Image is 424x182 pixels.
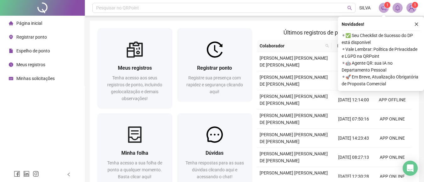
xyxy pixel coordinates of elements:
[9,35,13,39] span: environment
[407,3,416,13] img: 69732
[260,56,328,67] span: [PERSON_NAME] [PERSON_NAME] DE [PERSON_NAME]
[347,6,352,10] span: search
[9,76,13,81] span: schedule
[284,29,385,36] span: Últimos registros de ponto sincronizados
[334,52,373,71] td: [DATE] 12:21:23
[403,161,418,176] div: Open Intercom Messenger
[334,110,373,129] td: [DATE] 07:50:16
[118,65,152,71] span: Meus registros
[107,160,162,179] span: Tenha acesso a sua folha de ponto a qualquer momento. Basta clicar aqui!
[9,62,13,67] span: clock-circle
[260,75,328,87] span: [PERSON_NAME] [PERSON_NAME] DE [PERSON_NAME]
[260,113,328,125] span: [PERSON_NAME] [PERSON_NAME] DE [PERSON_NAME]
[16,35,47,40] span: Registrar ponto
[373,110,411,129] td: APP ONLINE
[324,41,330,51] span: search
[342,46,420,60] span: ⚬ Vale Lembrar: Política de Privacidade e LGPD na QRPoint
[9,49,13,53] span: file
[332,40,369,52] th: Data/Hora
[342,21,364,28] span: Novidades !
[384,2,390,8] sup: 1
[395,5,400,11] span: bell
[373,148,411,167] td: APP ONLINE
[373,129,411,148] td: APP ONLINE
[334,148,373,167] td: [DATE] 08:27:13
[342,32,420,46] span: ⚬ ✅ Seu Checklist de Sucesso do DP está disponível
[16,48,50,53] span: Espelho de ponto
[177,28,252,101] a: Registrar pontoRegistre sua presença com rapidez e segurança clicando aqui!
[121,150,148,156] span: Minha folha
[412,2,418,8] sup: Atualize o seu contato no menu Meus Dados
[260,94,328,106] span: [PERSON_NAME] [PERSON_NAME] DE [PERSON_NAME]
[185,160,244,179] span: Tenha respostas para as suas dúvidas clicando aqui e acessando o chat!
[386,3,388,7] span: 1
[342,60,420,73] span: ⚬ 🤖 Agente QR: sua IA no Departamento Pessoal
[16,76,55,81] span: Minhas solicitações
[107,75,162,101] span: Tenha acesso aos seus registros de ponto, incluindo geolocalização e demais observações!
[414,3,416,7] span: 1
[342,73,420,87] span: ⚬ 🚀 Em Breve, Atualização Obrigatória de Proposta Comercial
[16,62,45,67] span: Meus registros
[260,151,328,163] span: [PERSON_NAME] [PERSON_NAME] DE [PERSON_NAME]
[197,65,232,71] span: Registrar ponto
[260,42,323,49] span: Colaborador
[414,22,419,26] span: close
[9,21,13,25] span: home
[334,42,361,49] span: Data/Hora
[33,171,39,177] span: instagram
[16,21,42,26] span: Página inicial
[206,150,223,156] span: Dúvidas
[67,172,71,177] span: left
[334,129,373,148] td: [DATE] 14:23:43
[325,44,329,48] span: search
[186,75,243,94] span: Registre sua presença com rapidez e segurança clicando aqui!
[381,5,387,11] span: notification
[334,71,373,90] td: [DATE] 07:43:52
[23,171,30,177] span: linkedin
[97,28,172,108] a: Meus registrosTenha acesso aos seus registros de ponto, incluindo geolocalização e demais observa...
[14,171,20,177] span: facebook
[260,132,328,144] span: [PERSON_NAME] [PERSON_NAME] DE [PERSON_NAME]
[359,4,371,11] span: SILVA
[334,90,373,110] td: [DATE] 12:14:00
[373,90,411,110] td: APP OFFLINE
